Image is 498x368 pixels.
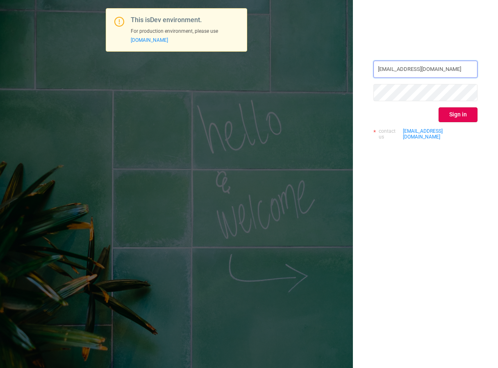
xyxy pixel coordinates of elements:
a: [DOMAIN_NAME] [131,37,168,43]
a: [EMAIL_ADDRESS][DOMAIN_NAME] [403,128,478,140]
input: Username [373,61,478,78]
span: This is Dev environment. [131,16,202,24]
button: Sign in [439,107,478,122]
span: For production environment, please use [131,28,218,43]
i: icon: exclamation-circle [114,17,124,27]
span: contact us [379,128,401,140]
